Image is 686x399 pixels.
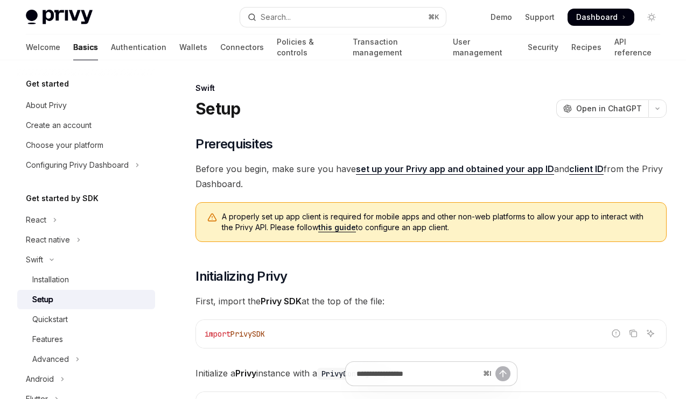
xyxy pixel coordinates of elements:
button: Ask AI [643,326,657,340]
a: set up your Privy app and obtained your app ID [356,163,554,175]
a: Transaction management [353,34,440,60]
strong: Privy SDK [261,296,302,307]
div: Choose your platform [26,139,103,152]
button: Toggle React section [17,210,155,230]
a: Installation [17,270,155,289]
span: A properly set up app client is required for mobile apps and other non-web platforms to allow you... [222,211,655,233]
span: First, import the at the top of the file: [195,294,667,309]
button: Copy the contents from the code block [626,326,640,340]
span: Prerequisites [195,136,272,153]
button: Open search [240,8,446,27]
a: Welcome [26,34,60,60]
button: Send message [495,366,510,381]
span: Dashboard [576,12,618,23]
span: Open in ChatGPT [576,103,642,114]
a: Demo [491,12,512,23]
a: Wallets [179,34,207,60]
div: Advanced [32,353,69,366]
div: Create an account [26,119,92,132]
button: Open in ChatGPT [556,99,648,118]
span: Initializing Privy [195,268,287,285]
a: Recipes [571,34,601,60]
div: About Privy [26,99,67,112]
a: Basics [73,34,98,60]
div: Features [32,333,63,346]
span: Before you begin, make sure you have and from the Privy Dashboard. [195,161,667,191]
a: Quickstart [17,310,155,329]
div: Search... [261,11,291,24]
a: this guide [318,223,356,232]
div: Swift [195,83,667,94]
a: Authentication [111,34,166,60]
div: Swift [26,253,43,266]
button: Toggle dark mode [643,9,660,26]
a: API reference [614,34,660,60]
a: Connectors [220,34,264,60]
div: Quickstart [32,313,68,326]
a: Policies & controls [277,34,340,60]
button: Report incorrect code [609,326,623,340]
div: React native [26,233,70,246]
button: Toggle Configuring Privy Dashboard section [17,155,155,175]
div: Android [26,373,54,386]
h1: Setup [195,99,240,118]
span: import [205,329,230,339]
span: ⌘ K [428,13,439,22]
a: Choose your platform [17,136,155,155]
div: Setup [32,293,53,306]
div: React [26,213,46,226]
img: light logo [26,10,93,25]
button: Toggle React native section [17,230,155,250]
a: User management [453,34,515,60]
button: Toggle Swift section [17,250,155,269]
a: About Privy [17,96,155,115]
span: PrivySDK [230,329,265,339]
div: Installation [32,273,69,286]
svg: Warning [207,212,218,223]
h5: Get started [26,77,69,90]
a: Support [525,12,555,23]
a: client ID [569,163,604,175]
input: Ask a question... [356,362,479,386]
h5: Get started by SDK [26,192,99,205]
a: Create an account [17,116,155,135]
a: Security [528,34,558,60]
a: Features [17,330,155,349]
div: Configuring Privy Dashboard [26,159,129,172]
button: Toggle Android section [17,369,155,389]
a: Setup [17,290,155,309]
a: Dashboard [568,9,634,26]
button: Toggle Advanced section [17,350,155,369]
